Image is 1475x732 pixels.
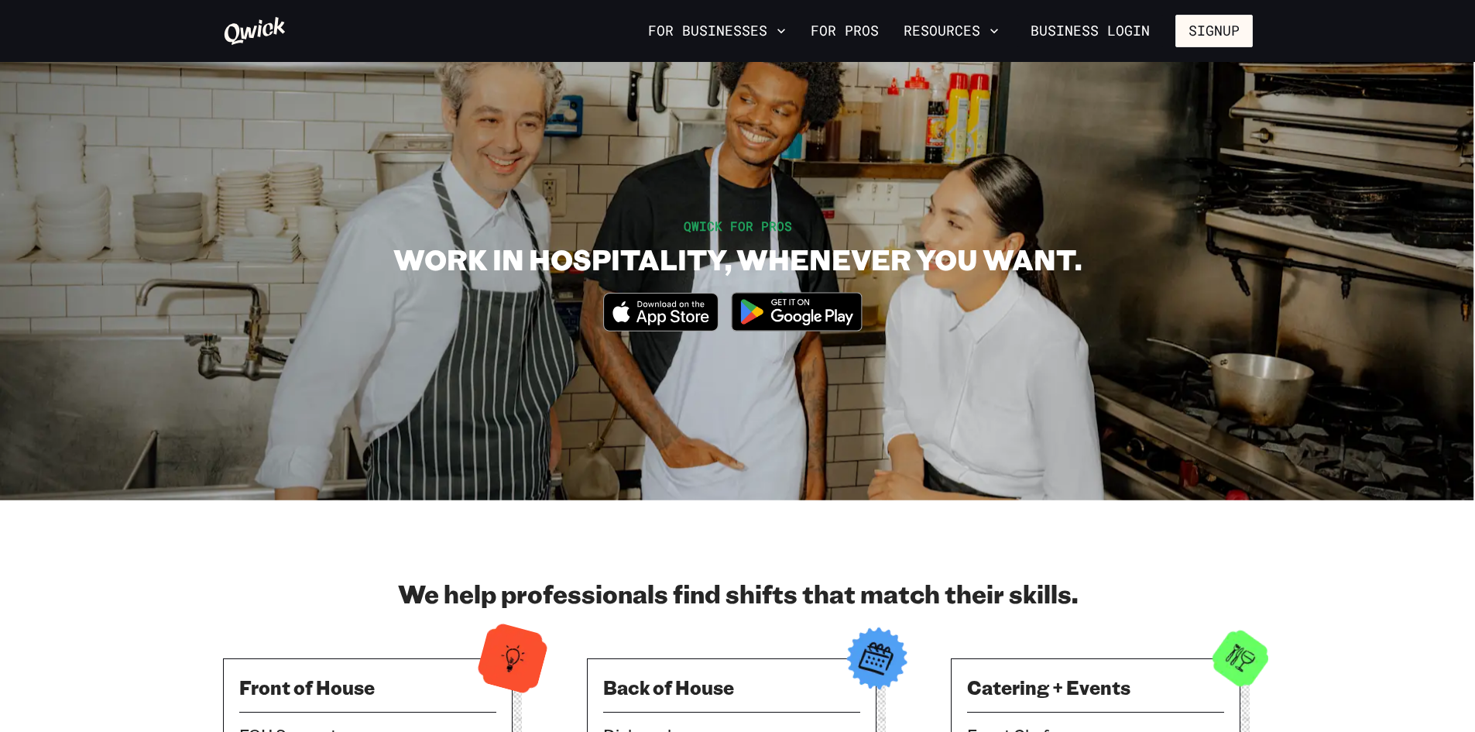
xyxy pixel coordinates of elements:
[804,18,885,44] a: For Pros
[393,242,1082,277] h1: WORK IN HOSPITALITY, WHENEVER YOU WANT.
[603,675,860,699] h3: Back of House
[223,578,1253,609] h2: We help professionals find shifts that match their skills.
[239,675,496,699] h3: Front of House
[642,18,792,44] button: For Businesses
[603,318,719,335] a: Download on the App Store
[897,18,1005,44] button: Resources
[967,675,1224,699] h3: Catering + Events
[684,218,792,234] span: QWICK FOR PROS
[1017,15,1163,47] a: Business Login
[1175,15,1253,47] button: Signup
[722,283,872,341] img: Get it on Google Play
